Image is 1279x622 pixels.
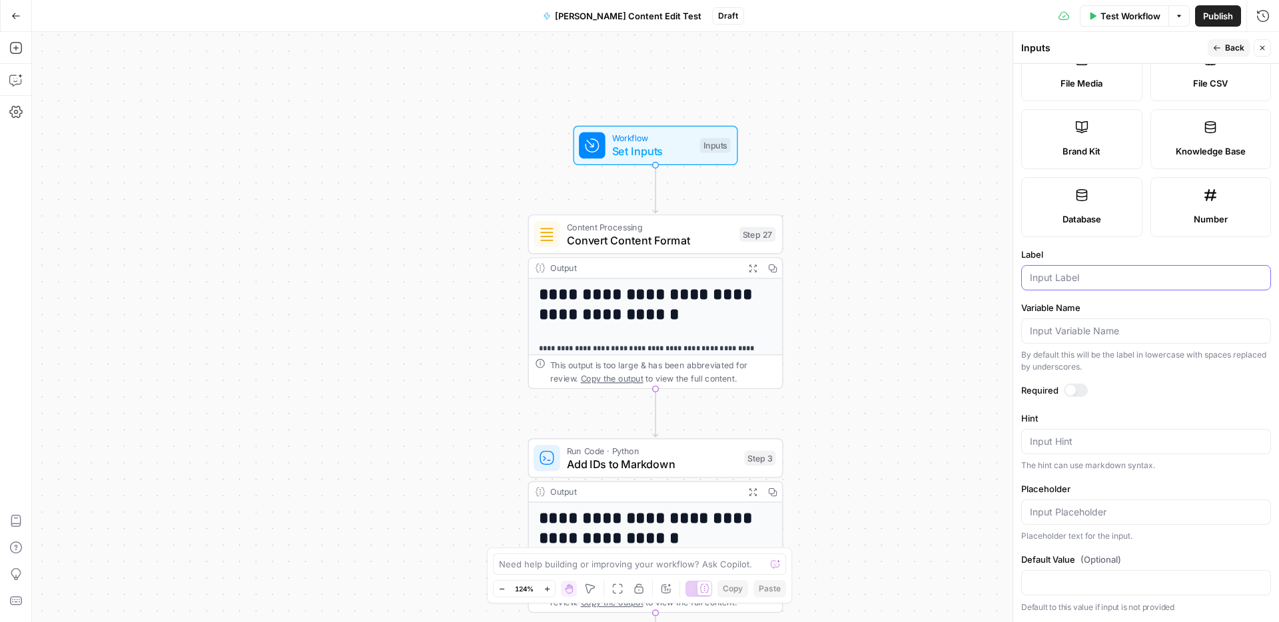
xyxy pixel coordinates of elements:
[567,444,738,458] span: Run Code · Python
[1021,553,1271,566] label: Default Value
[1203,9,1233,23] span: Publish
[1208,39,1250,57] button: Back
[550,358,776,385] div: This output is too large & has been abbreviated for review. to view the full content.
[1061,77,1102,90] span: File Media
[653,389,657,437] g: Edge from step_27 to step_3
[550,485,738,499] div: Output
[1063,212,1101,226] span: Database
[1194,212,1228,226] span: Number
[1030,271,1262,284] input: Input Label
[1100,9,1160,23] span: Test Workflow
[550,582,776,609] div: This output is too large & has been abbreviated for review. to view the full content.
[1021,482,1271,495] label: Placeholder
[1021,412,1271,425] label: Hint
[1225,42,1244,54] span: Back
[1021,301,1271,314] label: Variable Name
[1021,460,1271,471] div: The hint can use markdown syntax.
[581,374,643,384] span: Copy the output
[1030,505,1262,519] input: Input Placeholder
[1080,553,1121,566] span: (Optional)
[528,126,783,165] div: WorkflowSet InputsInputs
[1021,41,1204,55] div: Inputs
[567,220,733,234] span: Content Processing
[653,165,657,213] g: Edge from start to step_27
[718,10,738,22] span: Draft
[1193,77,1228,90] span: File CSV
[567,232,733,248] span: Convert Content Format
[567,456,738,472] span: Add IDs to Markdown
[1030,324,1262,338] input: Input Variable Name
[759,583,781,595] span: Paste
[1021,349,1271,373] div: By default this will be the label in lowercase with spaces replaced by underscores.
[1080,5,1168,27] button: Test Workflow
[539,226,556,242] img: o3r9yhbrn24ooq0tey3lueqptmfj
[581,597,643,607] span: Copy the output
[555,9,701,23] span: [PERSON_NAME] Content Edit Test
[515,583,534,594] span: 124%
[1021,530,1271,542] div: Placeholder text for the input.
[739,227,775,242] div: Step 27
[612,131,693,145] span: Workflow
[612,143,693,160] span: Set Inputs
[1176,145,1246,158] span: Knowledge Base
[717,580,748,597] button: Copy
[1195,5,1241,27] button: Publish
[535,5,709,27] button: [PERSON_NAME] Content Edit Test
[723,583,743,595] span: Copy
[1021,248,1271,261] label: Label
[550,262,738,275] div: Output
[753,580,786,597] button: Paste
[1021,384,1271,397] label: Required
[744,451,775,466] div: Step 3
[1021,601,1271,614] p: Default to this value if input is not provided
[1063,145,1100,158] span: Brand Kit
[700,138,731,153] div: Inputs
